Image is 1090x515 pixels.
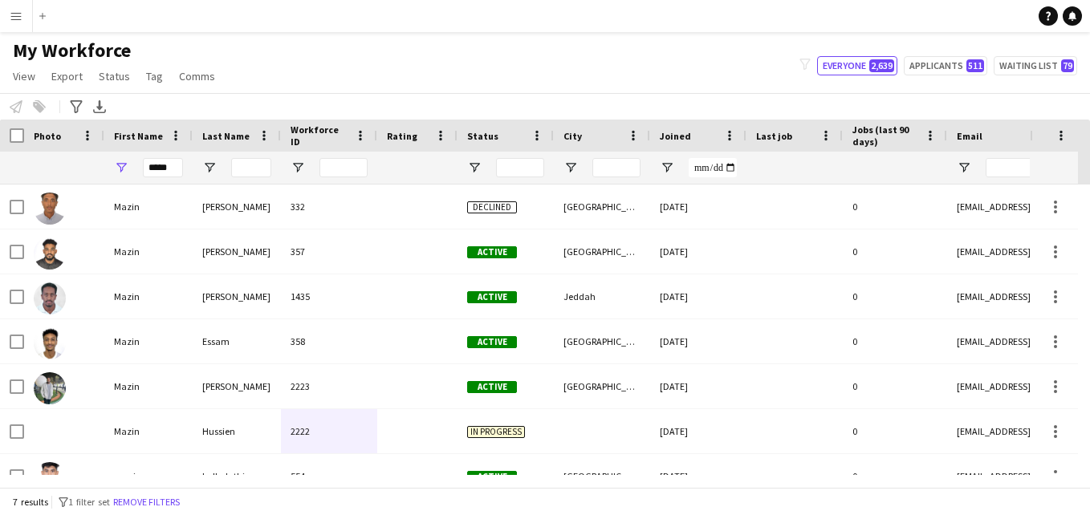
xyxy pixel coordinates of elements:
img: Mazin Abdelfattah [34,193,66,225]
div: 2222 [281,409,377,453]
div: Mazin [104,409,193,453]
span: In progress [467,426,525,438]
a: View [6,66,42,87]
input: Last Name Filter Input [231,158,271,177]
div: 0 [843,454,947,498]
button: Everyone2,639 [817,56,897,75]
div: [PERSON_NAME] [193,364,281,408]
button: Open Filter Menu [467,160,482,175]
span: 79 [1061,59,1074,72]
span: Email [957,130,982,142]
button: Open Filter Menu [563,160,578,175]
div: 357 [281,229,377,274]
span: Declined [467,201,517,213]
a: Tag [140,66,169,87]
a: Export [45,66,89,87]
div: 332 [281,185,377,229]
app-action-btn: Advanced filters [67,97,86,116]
div: 0 [843,364,947,408]
div: 554 [281,454,377,498]
div: mazin [104,454,193,498]
img: mazin kalbalathinga [34,462,66,494]
div: [DATE] [650,229,746,274]
a: Comms [173,66,222,87]
span: Active [467,336,517,348]
button: Remove filters [110,493,183,511]
div: [GEOGRAPHIC_DATA] [554,319,650,363]
span: City [563,130,582,142]
div: [DATE] [650,319,746,363]
span: Status [467,130,498,142]
div: [GEOGRAPHIC_DATA] [554,454,650,498]
input: Workforce ID Filter Input [319,158,368,177]
img: Mazin Abdelhaleem [34,237,66,270]
span: Joined [660,130,691,142]
div: [GEOGRAPHIC_DATA] [554,185,650,229]
div: 0 [843,319,947,363]
span: 511 [966,59,984,72]
button: Open Filter Menu [114,160,128,175]
button: Waiting list79 [994,56,1077,75]
div: [DATE] [650,185,746,229]
span: Rating [387,130,417,142]
div: Mazin [104,364,193,408]
div: Mazin [104,319,193,363]
div: kalbalathinga [193,454,281,498]
div: [DATE] [650,364,746,408]
div: [DATE] [650,454,746,498]
span: Active [467,471,517,483]
div: [PERSON_NAME] [193,274,281,318]
div: 1435 [281,274,377,318]
span: Tag [146,69,163,83]
button: Open Filter Menu [660,160,674,175]
div: [PERSON_NAME] [193,185,281,229]
button: Applicants511 [904,56,987,75]
div: [GEOGRAPHIC_DATA] [554,229,650,274]
span: First Name [114,130,163,142]
span: Last Name [202,130,250,142]
span: Jobs (last 90 days) [852,124,918,148]
app-action-btn: Export XLSX [90,97,109,116]
a: Status [92,66,136,87]
span: 2,639 [869,59,894,72]
span: View [13,69,35,83]
span: Workforce ID [291,124,348,148]
button: Open Filter Menu [291,160,305,175]
span: Comms [179,69,215,83]
div: 0 [843,409,947,453]
input: Status Filter Input [496,158,544,177]
span: Active [467,381,517,393]
input: First Name Filter Input [143,158,183,177]
span: Last job [756,130,792,142]
div: [PERSON_NAME] [193,229,281,274]
span: Status [99,69,130,83]
div: [GEOGRAPHIC_DATA] [554,364,650,408]
span: 1 filter set [68,496,110,508]
div: Mazin [104,274,193,318]
div: 0 [843,185,947,229]
span: My Workforce [13,39,131,63]
button: Open Filter Menu [957,160,971,175]
span: Active [467,291,517,303]
img: Mazin Essam [34,327,66,359]
input: City Filter Input [592,158,641,177]
img: Mazin Elamin [34,282,66,314]
div: 2223 [281,364,377,408]
button: Open Filter Menu [202,160,217,175]
div: 0 [843,229,947,274]
div: Mazin [104,185,193,229]
span: Active [467,246,517,258]
div: Hussien [193,409,281,453]
div: Essam [193,319,281,363]
img: Mazin Hussein [34,372,66,404]
div: [DATE] [650,409,746,453]
div: [DATE] [650,274,746,318]
div: Mazin [104,229,193,274]
div: Jeddah [554,274,650,318]
div: 358 [281,319,377,363]
span: Export [51,69,83,83]
span: Photo [34,130,61,142]
input: Joined Filter Input [689,158,737,177]
div: 0 [843,274,947,318]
